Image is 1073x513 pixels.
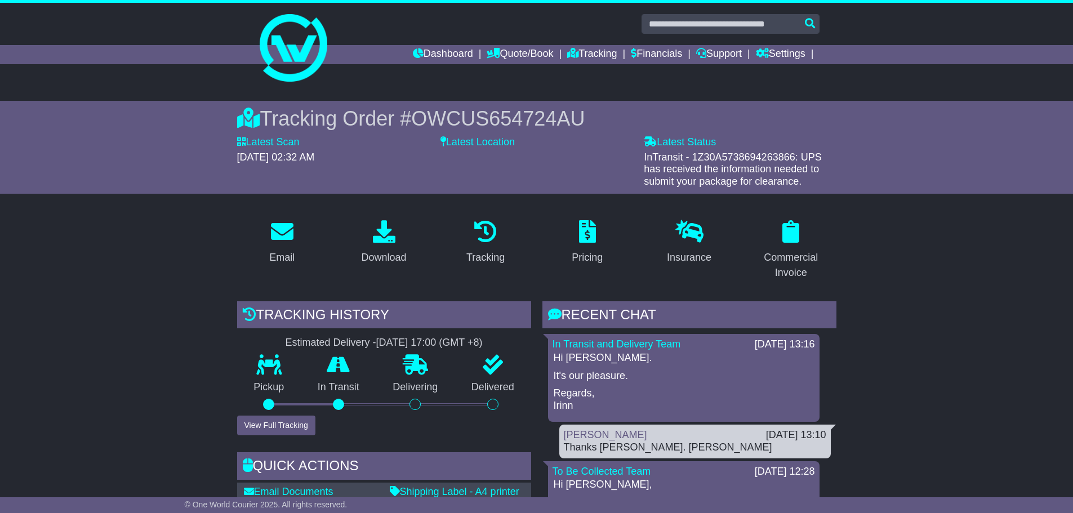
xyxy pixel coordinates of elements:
div: [DATE] 13:10 [766,429,826,441]
div: [DATE] 13:16 [755,338,815,351]
p: Hi [PERSON_NAME]. [554,352,814,364]
label: Latest Scan [237,136,300,149]
div: Tracking history [237,301,531,332]
p: In Transit [301,381,376,394]
a: Quote/Book [487,45,553,64]
p: It's our pleasure. [554,370,814,382]
div: [DATE] 17:00 (GMT +8) [376,337,483,349]
a: To Be Collected Team [553,466,651,477]
p: Hi [PERSON_NAME], [554,479,814,491]
p: Delivering [376,381,455,394]
a: Support [696,45,742,64]
p: Delivered [455,381,531,394]
div: Email [269,250,295,265]
a: Financials [631,45,682,64]
label: Latest Location [440,136,515,149]
div: Quick Actions [237,452,531,483]
div: Commercial Invoice [753,250,829,280]
a: Shipping Label - A4 printer [390,486,519,497]
div: Tracking [466,250,505,265]
a: Tracking [567,45,617,64]
a: In Transit and Delivery Team [553,338,681,350]
div: RECENT CHAT [542,301,836,332]
a: Settings [756,45,805,64]
p: Pickup [237,381,301,394]
a: Pricing [564,216,610,269]
span: InTransit - 1Z30A5738694263866: UPS has received the information needed to submit your package fo... [644,151,822,187]
p: Regards, Irinn [554,387,814,412]
button: View Full Tracking [237,416,315,435]
a: Download [354,216,413,269]
a: [PERSON_NAME] [564,429,647,440]
a: Email Documents [244,486,333,497]
label: Latest Status [644,136,716,149]
span: OWCUS654724AU [411,107,585,130]
a: Email [262,216,302,269]
a: Dashboard [413,45,473,64]
a: Insurance [660,216,719,269]
div: Thanks [PERSON_NAME]. [PERSON_NAME] [564,441,826,454]
div: Pricing [572,250,603,265]
span: © One World Courier 2025. All rights reserved. [185,500,348,509]
span: [DATE] 02:32 AM [237,151,315,163]
div: Download [361,250,406,265]
div: [DATE] 12:28 [755,466,815,478]
a: Tracking [459,216,512,269]
div: Insurance [667,250,711,265]
div: Tracking Order # [237,106,836,131]
div: Estimated Delivery - [237,337,531,349]
a: Commercial Invoice [746,216,836,284]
